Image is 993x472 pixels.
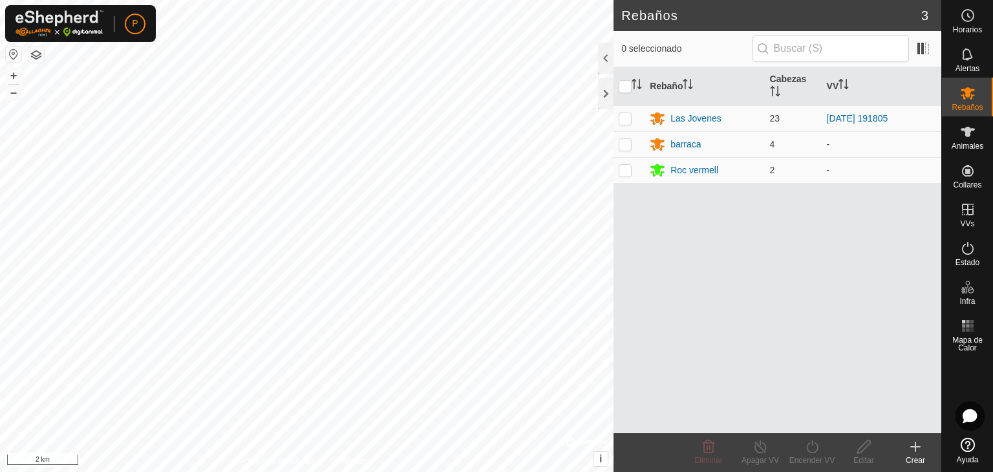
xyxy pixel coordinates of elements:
div: Roc vermell [670,164,718,177]
p-sorticon: Activar para ordenar [838,81,849,91]
div: Encender VV [786,455,838,466]
span: Collares [953,181,981,189]
th: Cabezas [765,67,822,106]
span: Infra [959,297,975,305]
span: Rebaños [952,103,983,111]
span: Estado [956,259,979,266]
th: Rebaño [645,67,764,106]
a: Política de Privacidad [240,455,314,467]
button: i [593,452,608,466]
div: Apagar VV [734,455,786,466]
span: i [599,453,602,464]
p-sorticon: Activar para ordenar [683,81,693,91]
span: Eliminar [694,456,722,465]
span: VVs [960,220,974,228]
img: Logo Gallagher [16,10,103,37]
span: 23 [770,113,780,123]
td: - [822,131,941,157]
button: Capas del Mapa [28,47,44,63]
span: 3 [921,6,928,25]
p-sorticon: Activar para ordenar [632,81,642,91]
button: + [6,68,21,83]
span: Animales [952,142,983,150]
div: Editar [838,455,890,466]
span: Ayuda [957,456,979,464]
a: [DATE] 191805 [827,113,888,123]
span: 2 [770,165,775,175]
div: Las Jovenes [670,112,721,125]
div: barraca [670,138,701,151]
p-sorticon: Activar para ordenar [770,88,780,98]
a: Contáctenos [330,455,374,467]
h2: Rebaños [621,8,921,23]
span: Horarios [953,26,982,34]
a: Ayuda [942,433,993,469]
span: 4 [770,139,775,149]
span: Alertas [956,65,979,72]
button: – [6,85,21,100]
span: Mapa de Calor [945,336,990,352]
div: Crear [890,455,941,466]
span: P [132,17,138,30]
th: VV [822,67,941,106]
input: Buscar (S) [753,35,909,62]
td: - [822,157,941,183]
button: Restablecer Mapa [6,47,21,62]
span: 0 seleccionado [621,42,752,56]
